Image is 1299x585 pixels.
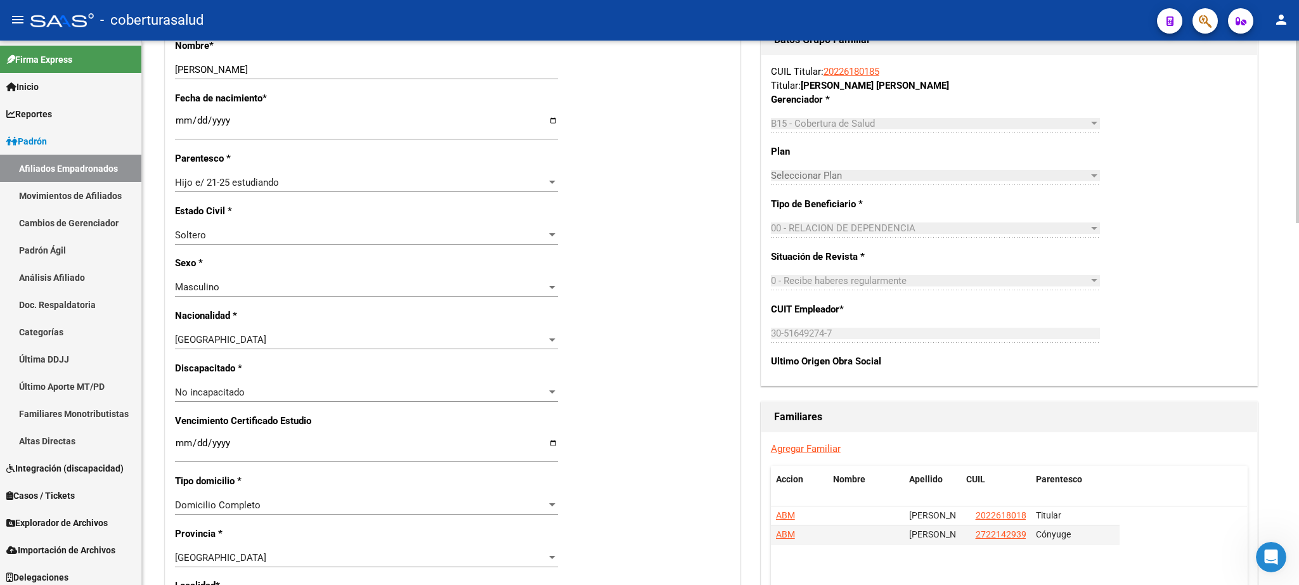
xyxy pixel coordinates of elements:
[10,12,25,27] mat-icon: menu
[175,499,261,511] span: Domicilio Completo
[175,414,342,428] p: Vencimiento Certificado Estudio
[175,204,342,218] p: Estado Civil *
[776,474,803,484] span: Accion
[175,151,342,165] p: Parentesco *
[771,93,914,106] p: Gerenciador *
[6,461,124,475] span: Integración (discapacidad)
[175,527,342,541] p: Provincia *
[771,197,914,211] p: Tipo de Beneficiario *
[771,354,914,368] p: Ultimo Origen Obra Social
[909,529,977,539] span: SANCHEZ AMIL PAMELA
[828,466,904,493] datatable-header-cell: Nombre
[771,118,875,129] span: B15 - Cobertura de Salud
[1256,542,1286,572] iframe: Intercom live chat
[175,474,342,488] p: Tipo domicilio *
[976,510,1031,520] span: 20226180185
[175,334,266,345] span: [GEOGRAPHIC_DATA]
[976,529,1031,539] span: 27221429392
[961,466,1031,493] datatable-header-cell: CUIL
[175,256,342,270] p: Sexo *
[771,145,914,158] p: Plan
[175,39,342,53] p: Nombre
[6,53,72,67] span: Firma Express
[175,91,342,105] p: Fecha de nacimiento
[175,552,266,563] span: [GEOGRAPHIC_DATA]
[771,170,1089,181] span: Seleccionar Plan
[175,309,342,323] p: Nacionalidad *
[776,510,795,520] span: ABM
[1036,510,1061,520] span: Titular
[771,250,914,264] p: Situación de Revista *
[771,275,907,286] span: 0 - Recibe haberes regularmente
[909,510,1047,520] span: SOSA GUSTAVO ALEJANDRO
[175,177,279,188] span: Hijo e/ 21-25 estudiando
[771,302,914,316] p: CUIT Empleador
[100,6,204,34] span: - coberturasalud
[6,134,47,148] span: Padrón
[1274,12,1289,27] mat-icon: person
[909,474,943,484] span: Apellido
[771,65,1248,93] div: CUIL Titular: Titular:
[6,489,75,503] span: Casos / Tickets
[6,80,39,94] span: Inicio
[801,80,949,91] strong: [PERSON_NAME] [PERSON_NAME]
[771,443,841,454] a: Agregar Familiar
[175,387,245,398] span: No incapacitado
[175,229,206,241] span: Soltero
[6,570,68,584] span: Delegaciones
[175,281,219,293] span: Masculino
[1036,529,1071,539] span: Cónyuge
[904,466,961,493] datatable-header-cell: Apellido
[1036,474,1082,484] span: Parentesco
[1031,466,1120,493] datatable-header-cell: Parentesco
[776,529,795,539] span: ABM
[771,466,828,493] datatable-header-cell: Accion
[833,474,865,484] span: Nombre
[6,107,52,121] span: Reportes
[966,474,985,484] span: CUIL
[774,407,1244,427] h1: Familiares
[6,543,115,557] span: Importación de Archivos
[824,66,879,77] a: 20226180185
[771,222,915,234] span: 00 - RELACION DE DEPENDENCIA
[6,516,108,530] span: Explorador de Archivos
[175,361,342,375] p: Discapacitado *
